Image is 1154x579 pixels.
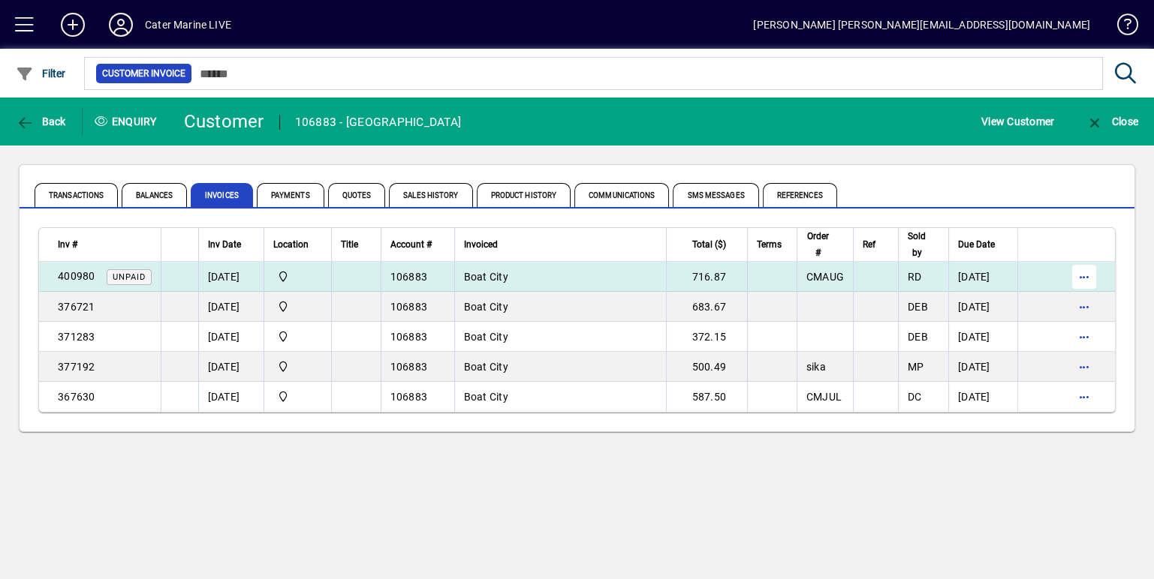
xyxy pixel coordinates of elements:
div: Account # [390,236,445,253]
td: [DATE] [198,322,264,352]
span: Balances [122,183,187,207]
div: Enquiry [83,109,173,133]
span: Inv # [58,236,77,253]
span: CMAUG [806,271,844,283]
span: sika [806,361,826,373]
span: SMS Messages [673,183,758,207]
span: DEB [908,331,928,343]
span: Communications [574,183,669,207]
button: View Customer [978,108,1058,135]
span: Boat City [464,331,508,343]
span: Order # [806,228,830,261]
span: Quotes [328,183,386,207]
button: More options [1072,325,1096,349]
button: More options [1072,355,1096,379]
div: Location [273,236,322,253]
span: MP [908,361,924,373]
span: Filter [16,67,66,79]
button: Back [12,108,70,135]
td: [DATE] [198,262,264,292]
td: [DATE] [198,292,264,322]
span: Boat City [464,301,508,313]
div: [PERSON_NAME] [PERSON_NAME][EMAIL_ADDRESS][DOMAIN_NAME] [753,13,1090,37]
span: View Customer [981,109,1054,133]
td: 372.15 [666,322,747,352]
span: DC [908,391,922,403]
span: Invoiced [464,236,498,253]
span: Inv Date [208,236,241,253]
button: More options [1072,265,1096,289]
div: Ref [863,236,889,253]
span: Back [16,115,66,127]
div: Inv Date [208,236,255,253]
span: Cater Marine [273,388,322,405]
span: CMJUL [806,391,842,403]
span: Terms [757,236,782,253]
span: RD [908,271,922,283]
span: 106883 [390,331,428,343]
span: Cater Marine [273,268,322,285]
td: 716.87 [666,262,747,292]
span: Account # [390,236,432,253]
span: Boat City [464,361,508,373]
td: [DATE] [948,262,1017,292]
a: Knowledge Base [1105,3,1135,52]
div: Total ($) [676,236,740,253]
span: Cater Marine [273,328,322,345]
td: [DATE] [948,382,1017,412]
span: Sold by [908,228,926,261]
span: 106883 [390,301,428,313]
div: Invoiced [464,236,657,253]
span: Boat City [464,271,508,283]
td: [DATE] [198,382,264,412]
span: Boat City [464,391,508,403]
span: Product History [477,183,571,207]
span: Ref [863,236,875,253]
div: Due Date [958,236,1008,253]
td: 683.67 [666,292,747,322]
span: Due Date [958,236,995,253]
td: 500.49 [666,352,747,382]
span: DEB [908,301,928,313]
span: Total ($) [692,236,726,253]
td: [DATE] [948,292,1017,322]
app-page-header-button: Close enquiry [1070,108,1154,135]
div: Order # [806,228,844,261]
div: Title [341,236,372,253]
span: Transactions [35,183,118,207]
span: 400980 [58,270,95,282]
span: 377192 [58,361,95,373]
span: 371283 [58,331,95,343]
button: Add [49,11,97,38]
span: Close [1086,115,1138,127]
span: 106883 [390,361,428,373]
div: 106883 - [GEOGRAPHIC_DATA] [295,110,462,134]
span: 376721 [58,301,95,313]
span: Invoices [191,183,253,207]
div: Sold by [908,228,939,261]
button: More options [1072,295,1096,319]
span: Title [341,236,358,253]
button: Profile [97,11,145,38]
span: Sales History [389,183,472,207]
span: Unpaid [113,272,146,282]
button: Filter [12,60,70,87]
td: [DATE] [198,352,264,382]
td: [DATE] [948,322,1017,352]
span: Cater Marine [273,358,322,375]
td: 587.50 [666,382,747,412]
button: Close [1082,108,1142,135]
button: More options [1072,385,1096,409]
span: References [763,183,837,207]
div: Inv # [58,236,152,253]
span: Cater Marine [273,298,322,315]
span: 106883 [390,271,428,283]
div: Customer [184,109,264,133]
div: Cater Marine LIVE [145,13,231,37]
span: Payments [257,183,324,207]
span: Location [273,236,309,253]
span: Customer Invoice [102,66,185,81]
td: [DATE] [948,352,1017,382]
span: 106883 [390,391,428,403]
span: 367630 [58,391,95,403]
